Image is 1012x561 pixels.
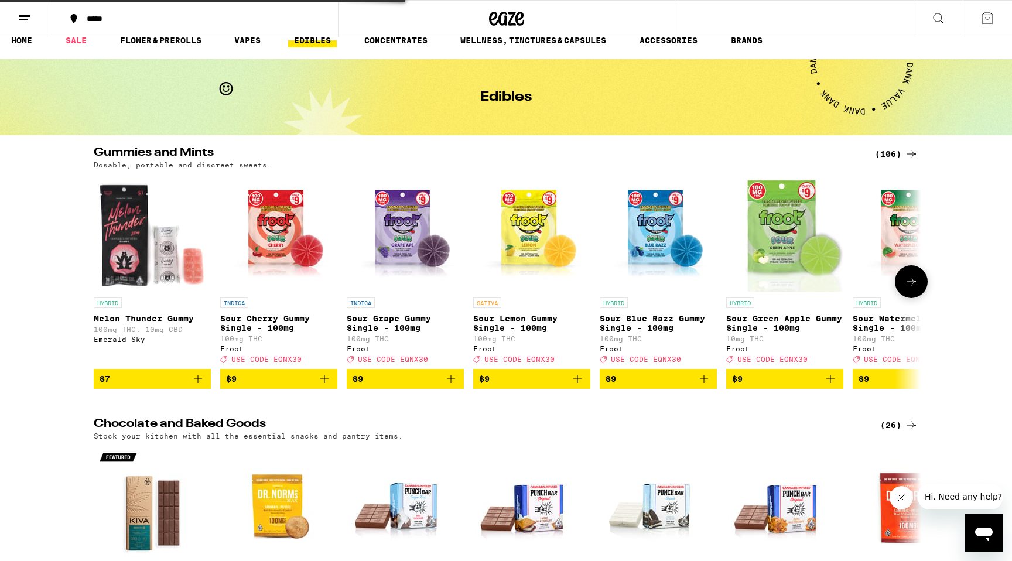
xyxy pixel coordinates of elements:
a: Open page for Sour Cherry Gummy Single - 100mg from Froot [220,175,337,369]
p: 10mg THC [726,335,843,343]
a: (26) [880,418,918,432]
img: Froot - Sour Lemon Gummy Single - 100mg [473,175,590,292]
span: USE CODE EQNX30 [864,355,934,363]
img: Froot - Sour Blue Razz Gummy Single - 100mg [600,175,717,292]
p: Sour Lemon Gummy Single - 100mg [473,314,590,333]
p: 100mg THC [347,335,464,343]
p: Sour Green Apple Gummy Single - 100mg [726,314,843,333]
span: $9 [479,374,490,384]
a: VAPES [228,33,266,47]
p: Sour Watermelon Gummy Single - 100mg [853,314,970,333]
p: Sour Blue Razz Gummy Single - 100mg [600,314,717,333]
iframe: Message from company [918,484,1003,509]
a: ACCESSORIES [634,33,703,47]
span: $9 [353,374,363,384]
div: Froot [220,345,337,353]
p: 100mg THC [473,335,590,343]
span: $9 [859,374,869,384]
span: $9 [226,374,237,384]
img: Froot - Sour Grape Gummy Single - 100mg [347,175,464,292]
a: CONCENTRATES [358,33,433,47]
button: Add to bag [726,369,843,389]
a: Open page for Sour Watermelon Gummy Single - 100mg from Froot [853,175,970,369]
div: Froot [600,345,717,353]
a: EDIBLES [288,33,337,47]
span: USE CODE EQNX30 [611,355,681,363]
p: Sour Cherry Gummy Single - 100mg [220,314,337,333]
p: 100mg THC [600,335,717,343]
span: USE CODE EQNX30 [484,355,555,363]
a: (106) [875,147,918,161]
p: HYBRID [94,297,122,308]
iframe: Button to launch messaging window [965,514,1003,552]
h1: Edibles [480,90,532,104]
p: INDICA [347,297,375,308]
div: Froot [853,345,970,353]
div: Froot [473,345,590,353]
a: WELLNESS, TINCTURES & CAPSULES [454,33,612,47]
h2: Chocolate and Baked Goods [94,418,861,432]
span: $7 [100,374,110,384]
a: Open page for Sour Lemon Gummy Single - 100mg from Froot [473,175,590,369]
a: HOME [5,33,38,47]
a: Open page for Melon Thunder Gummy from Emerald Sky [94,175,211,369]
a: Open page for Sour Blue Razz Gummy Single - 100mg from Froot [600,175,717,369]
p: Dosable, portable and discreet sweets. [94,161,272,169]
p: Sour Grape Gummy Single - 100mg [347,314,464,333]
p: 100mg THC [853,335,970,343]
button: Add to bag [94,369,211,389]
a: FLOWER & PREROLLS [114,33,207,47]
p: 100mg THC: 10mg CBD [94,326,211,333]
button: Add to bag [473,369,590,389]
span: USE CODE EQNX30 [358,355,428,363]
a: BRANDS [725,33,768,47]
button: Add to bag [853,369,970,389]
span: USE CODE EQNX30 [737,355,808,363]
span: USE CODE EQNX30 [231,355,302,363]
a: Open page for Sour Green Apple Gummy Single - 100mg from Froot [726,175,843,369]
h2: Gummies and Mints [94,147,861,161]
button: Add to bag [600,369,717,389]
img: Froot - Sour Watermelon Gummy Single - 100mg [853,175,970,292]
img: Froot - Sour Cherry Gummy Single - 100mg [220,175,337,292]
p: 100mg THC [220,335,337,343]
img: Emerald Sky - Melon Thunder Gummy [94,175,211,292]
p: Melon Thunder Gummy [94,314,211,323]
div: Froot [726,345,843,353]
span: $9 [732,374,743,384]
button: Add to bag [347,369,464,389]
div: Froot [347,345,464,353]
p: HYBRID [600,297,628,308]
a: SALE [60,33,93,47]
p: HYBRID [853,297,881,308]
div: Emerald Sky [94,336,211,343]
p: SATIVA [473,297,501,308]
button: Add to bag [220,369,337,389]
a: Open page for Sour Grape Gummy Single - 100mg from Froot [347,175,464,369]
iframe: Close message [890,486,913,509]
span: $9 [606,374,616,384]
p: HYBRID [726,297,754,308]
img: Froot - Sour Green Apple Gummy Single - 100mg [726,175,843,292]
p: Stock your kitchen with all the essential snacks and pantry items. [94,432,403,440]
p: INDICA [220,297,248,308]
